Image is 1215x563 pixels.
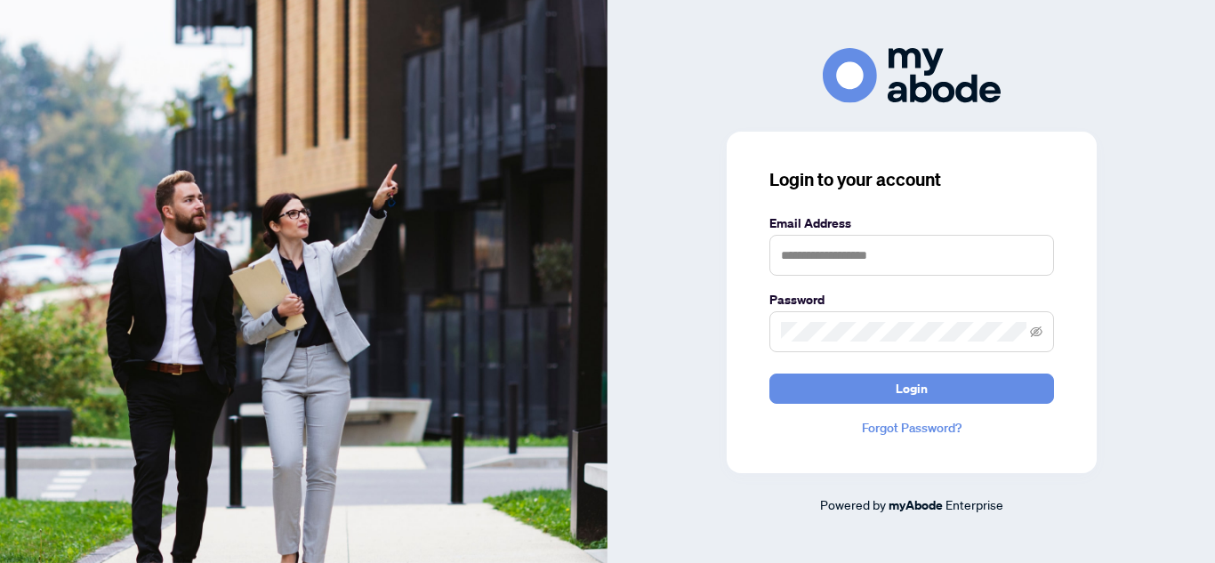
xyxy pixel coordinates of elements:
img: ma-logo [823,48,1001,102]
span: Enterprise [945,496,1003,512]
a: Forgot Password? [769,418,1054,438]
span: Powered by [820,496,886,512]
button: Login [769,374,1054,404]
span: Login [896,374,928,403]
h3: Login to your account [769,167,1054,192]
span: eye-invisible [1030,326,1042,338]
label: Email Address [769,213,1054,233]
label: Password [769,290,1054,310]
a: myAbode [889,495,943,515]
